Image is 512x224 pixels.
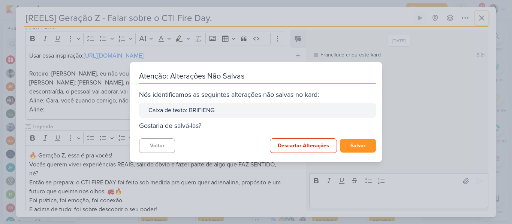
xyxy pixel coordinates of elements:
div: Gostaria de salvá-las? [139,121,376,131]
button: Salvar [340,139,376,153]
div: - Caixa de texto: BRIFIENG [145,106,370,115]
button: Descartar Alterações [270,138,337,153]
div: Atenção: Alterações Não Salvas [139,71,376,84]
button: Voltar [139,138,175,153]
div: Nós identificamos as seguintes alterações não salvas no kard: [139,90,376,100]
